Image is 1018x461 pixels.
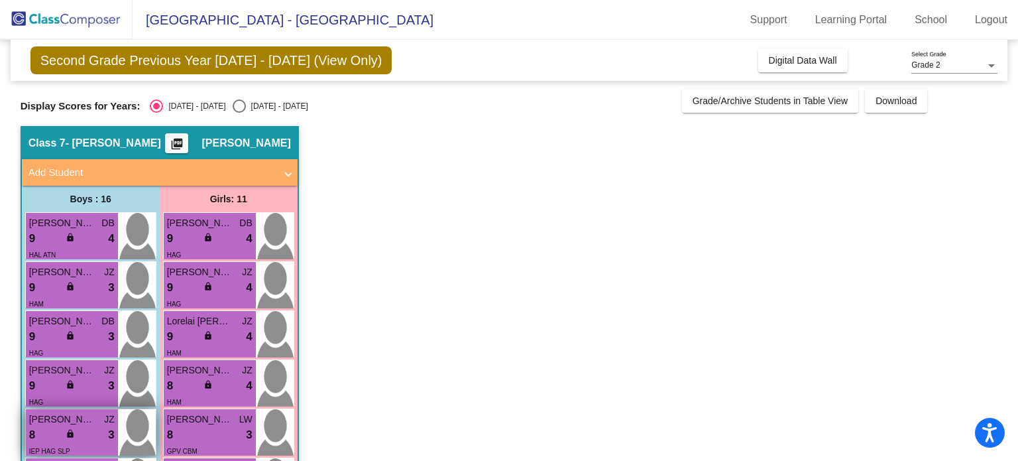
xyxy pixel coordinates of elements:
[246,279,252,296] span: 4
[29,251,56,259] span: HAL ATN
[167,363,233,377] span: [PERSON_NAME]
[29,413,95,427] span: [PERSON_NAME]
[239,413,253,427] span: LW
[167,216,233,230] span: [PERSON_NAME]
[167,300,182,308] span: HAG
[167,251,182,259] span: HAG
[29,363,95,377] span: [PERSON_NAME]
[28,137,66,150] span: Class 7
[66,137,161,150] span: - [PERSON_NAME]
[203,380,213,389] span: lock
[740,9,798,31] a: Support
[964,9,1018,31] a: Logout
[29,377,35,395] span: 9
[29,427,35,444] span: 8
[167,230,173,247] span: 9
[239,216,252,230] span: DB
[911,60,940,70] span: Grade 2
[167,413,233,427] span: [PERSON_NAME]
[242,265,253,279] span: JZ
[876,96,917,106] span: Download
[163,100,225,112] div: [DATE] - [DATE]
[66,380,75,389] span: lock
[22,186,160,212] div: Boys : 16
[242,363,253,377] span: JZ
[165,133,188,153] button: Print Students Details
[904,9,958,31] a: School
[203,233,213,242] span: lock
[167,377,173,395] span: 8
[29,314,95,328] span: [PERSON_NAME]
[246,427,252,444] span: 3
[167,399,182,406] span: HAM
[101,314,114,328] span: DB
[29,300,44,308] span: HAM
[104,265,115,279] span: JZ
[29,328,35,346] span: 9
[101,216,114,230] span: DB
[66,429,75,438] span: lock
[167,350,182,357] span: HAM
[29,448,70,455] span: IEP HAG SLP
[29,399,44,406] span: HAG
[160,186,298,212] div: Girls: 11
[693,96,848,106] span: Grade/Archive Students in Table View
[167,279,173,296] span: 9
[682,89,859,113] button: Grade/Archive Students in Table View
[805,9,898,31] a: Learning Portal
[66,282,75,291] span: lock
[246,328,252,346] span: 4
[167,427,173,444] span: 8
[203,282,213,291] span: lock
[30,46,392,74] span: Second Grade Previous Year [DATE] - [DATE] (View Only)
[150,99,308,113] mat-radio-group: Select an option
[104,363,115,377] span: JZ
[108,377,114,395] span: 3
[108,230,114,247] span: 4
[246,377,252,395] span: 4
[21,100,141,112] span: Display Scores for Years:
[167,265,233,279] span: [PERSON_NAME]
[108,279,114,296] span: 3
[203,331,213,340] span: lock
[29,350,44,357] span: HAG
[29,265,95,279] span: [PERSON_NAME]
[133,9,433,31] span: [GEOGRAPHIC_DATA] - [GEOGRAPHIC_DATA]
[108,328,114,346] span: 3
[242,314,253,328] span: JZ
[167,328,173,346] span: 9
[769,55,837,66] span: Digital Data Wall
[28,165,275,180] mat-panel-title: Add Student
[104,413,115,427] span: JZ
[29,216,95,230] span: [PERSON_NAME] [PERSON_NAME]
[169,137,185,156] mat-icon: picture_as_pdf
[865,89,927,113] button: Download
[29,230,35,247] span: 9
[108,427,114,444] span: 3
[758,48,848,72] button: Digital Data Wall
[167,314,233,328] span: Lorelai [PERSON_NAME]
[29,279,35,296] span: 9
[167,448,198,455] span: GPV CBM
[246,100,308,112] div: [DATE] - [DATE]
[246,230,252,247] span: 4
[201,137,290,150] span: [PERSON_NAME]
[66,331,75,340] span: lock
[22,159,298,186] mat-expansion-panel-header: Add Student
[66,233,75,242] span: lock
